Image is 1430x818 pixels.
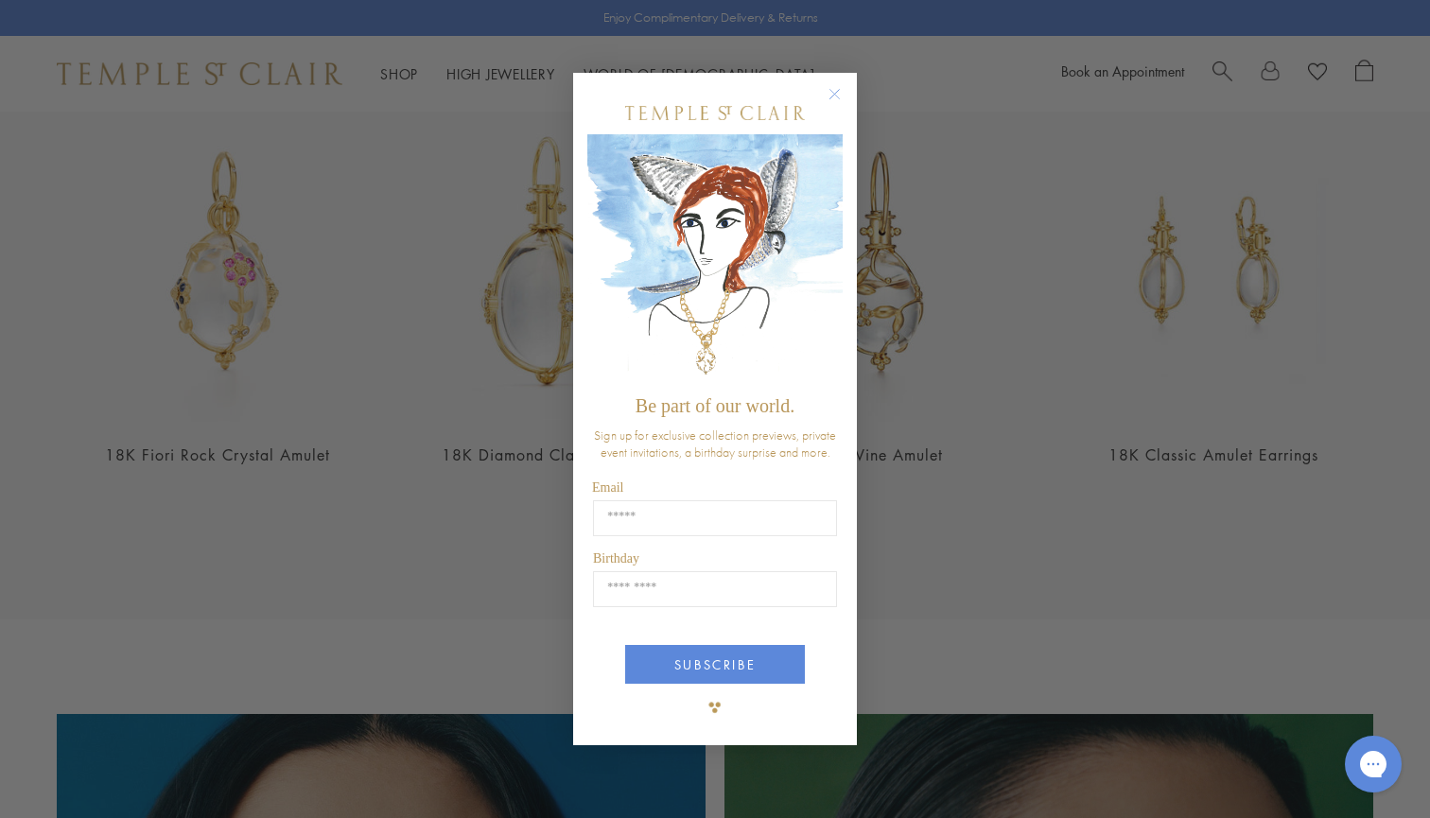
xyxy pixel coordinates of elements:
[696,688,734,726] img: TSC
[593,551,639,566] span: Birthday
[587,134,843,387] img: c4a9eb12-d91a-4d4a-8ee0-386386f4f338.jpeg
[593,500,837,536] input: Email
[594,426,836,461] span: Sign up for exclusive collection previews, private event invitations, a birthday surprise and more.
[592,480,623,495] span: Email
[636,395,794,416] span: Be part of our world.
[1335,729,1411,799] iframe: Gorgias live chat messenger
[625,645,805,684] button: SUBSCRIBE
[832,92,856,115] button: Close dialog
[625,106,805,120] img: Temple St. Clair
